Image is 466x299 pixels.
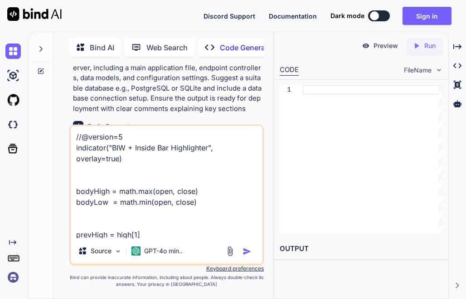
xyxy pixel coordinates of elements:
p: Source [91,246,112,256]
img: preview [362,42,370,50]
div: CODE [280,65,299,76]
span: Dark mode [330,11,364,20]
img: attachment [225,246,235,256]
button: Sign in [403,7,451,25]
img: chevron down [435,66,443,74]
div: 1 [280,85,291,95]
p: Bind AI [90,42,114,53]
span: Documentation [269,12,317,20]
p: Web Search [146,42,188,53]
p: GPT-4o min.. [144,246,183,256]
img: GPT-4o mini [131,246,141,256]
img: ai-studio [5,68,21,83]
h2: OUTPUT [274,238,448,260]
img: darkCloudIdeIcon [5,117,21,132]
p: Code Generator [220,42,275,53]
img: icon [243,247,252,256]
img: signin [5,270,21,285]
p: Bind can provide inaccurate information, including about people. Always double-check its answers.... [69,274,264,288]
button: Documentation [269,11,317,21]
img: githubLight [5,92,21,108]
p: Preview [374,41,398,50]
img: Pick Models [114,247,122,255]
p: Keyboard preferences [69,265,264,272]
span: Discord Support [204,12,255,20]
textarea: //@version=5 indicator("BIW + Inside Bar Highlighter", overlay=true) bodyHigh = math.max(open, cl... [71,126,262,238]
p: Run [424,41,436,50]
h6: Code Generator [87,122,136,131]
button: Discord Support [204,11,255,21]
img: chat [5,43,21,59]
img: Bind AI [7,7,62,21]
span: FileName [404,66,432,75]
